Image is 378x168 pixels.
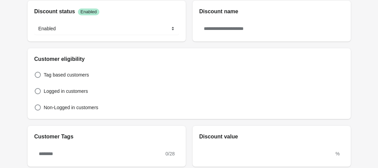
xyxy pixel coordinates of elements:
h2: Customer Tags [34,133,179,141]
h2: Discount value [199,133,344,141]
span: Enabled [81,9,97,15]
span: Tag based customers [44,71,89,78]
div: % [335,150,340,158]
h2: Discount status [34,7,75,16]
span: Non-Logged in customers [44,104,98,111]
span: Logged in customers [44,88,88,95]
h2: Customer eligibility [34,55,344,63]
h2: Discount name [199,7,344,16]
